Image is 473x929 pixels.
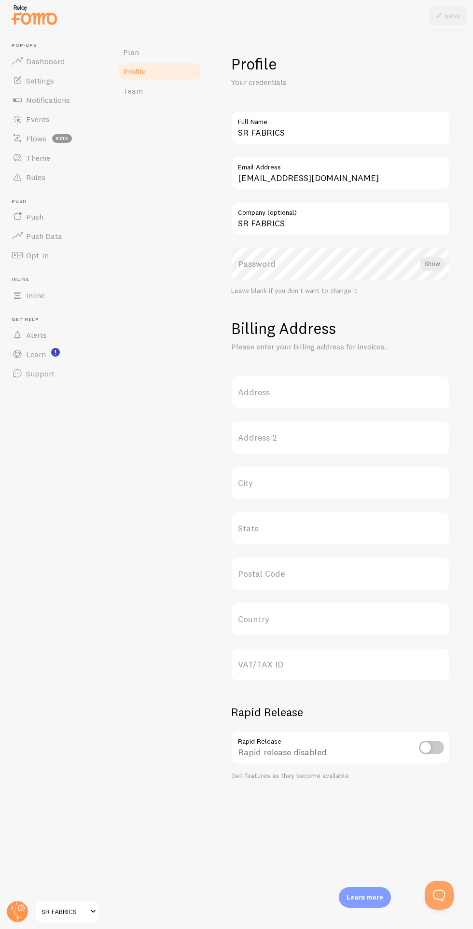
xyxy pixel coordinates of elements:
[231,731,450,766] div: Rapid release disabled
[26,76,54,85] span: Settings
[123,47,139,57] span: Plan
[231,341,450,352] p: Please enter your billing address for invoices.
[51,348,60,357] svg: <p>Watch New Feature Tutorials!</p>
[26,369,55,378] span: Support
[231,648,450,681] label: VAT/TAX ID
[231,202,450,218] label: Company (optional)
[6,325,105,345] a: Alerts
[26,114,50,124] span: Events
[12,277,105,283] span: Inline
[123,67,146,76] span: Profile
[6,90,105,110] a: Notifications
[123,86,143,96] span: Team
[231,705,450,720] h2: Rapid Release
[6,226,105,246] a: Push Data
[6,364,105,383] a: Support
[26,231,62,241] span: Push Data
[231,602,450,636] label: Country
[6,52,105,71] a: Dashboard
[26,153,50,163] span: Theme
[231,247,450,281] label: Password
[26,291,45,300] span: Inline
[231,77,450,88] p: Your credentials
[231,557,450,591] label: Postal Code
[6,286,105,305] a: Inline
[117,62,202,81] a: Profile
[6,148,105,167] a: Theme
[6,345,105,364] a: Learn
[10,2,58,27] img: fomo-relay-logo-orange.svg
[6,71,105,90] a: Settings
[26,134,46,143] span: Flows
[231,54,450,74] h1: Profile
[6,207,105,226] a: Push
[231,772,450,780] div: Get features as they become available
[6,246,105,265] a: Opt-In
[12,198,105,205] span: Push
[231,156,450,173] label: Email Address
[231,319,450,338] h1: Billing Address
[231,512,450,545] label: State
[339,887,391,908] div: Learn more
[231,466,450,500] label: City
[231,421,450,455] label: Address 2
[6,167,105,187] a: Rules
[6,110,105,129] a: Events
[117,81,202,100] a: Team
[26,56,65,66] span: Dashboard
[35,900,100,923] a: SR FABRICS
[231,111,450,127] label: Full Name
[26,172,45,182] span: Rules
[117,42,202,62] a: Plan
[26,330,47,340] span: Alerts
[26,250,49,260] span: Opt-In
[52,134,72,143] span: beta
[26,95,70,105] span: Notifications
[231,287,450,295] div: Leave blank if you don't want to change it
[12,317,105,323] span: Get Help
[6,129,105,148] a: Flows beta
[26,349,46,359] span: Learn
[12,42,105,49] span: Pop-ups
[347,893,383,902] p: Learn more
[425,881,454,910] iframe: Help Scout Beacon - Open
[42,906,87,917] span: SR FABRICS
[231,375,450,409] label: Address
[26,212,43,222] span: Push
